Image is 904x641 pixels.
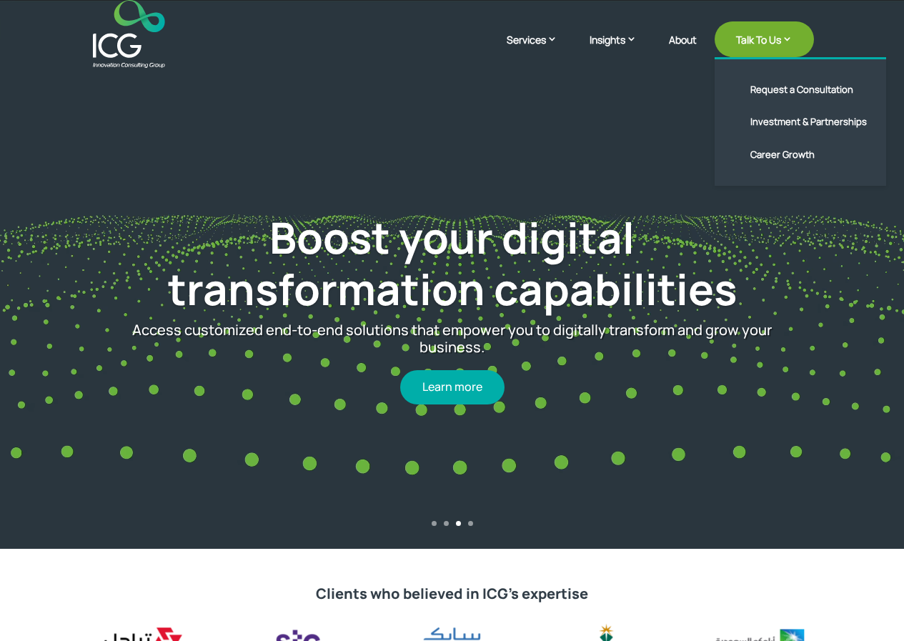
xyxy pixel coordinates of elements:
[456,521,461,526] a: 3
[715,21,814,57] a: Talk To Us
[91,585,814,610] h2: Clients who believed in ICG’s expertise
[132,320,772,357] span: Access customized end-to-end solutions that empower you to digitally transform and grow your busi...
[729,106,893,139] a: Investment & Partnerships
[669,34,697,68] a: About
[168,208,737,318] a: Boost your digital transformation capabilities
[432,521,437,526] a: 1
[444,521,449,526] a: 2
[729,74,893,106] a: Request a Consultation
[590,32,651,68] a: Insights
[507,32,572,68] a: Services
[729,139,893,172] a: Career Growth
[400,370,505,404] a: Learn more
[468,521,473,526] a: 4
[666,487,904,641] iframe: Chat Widget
